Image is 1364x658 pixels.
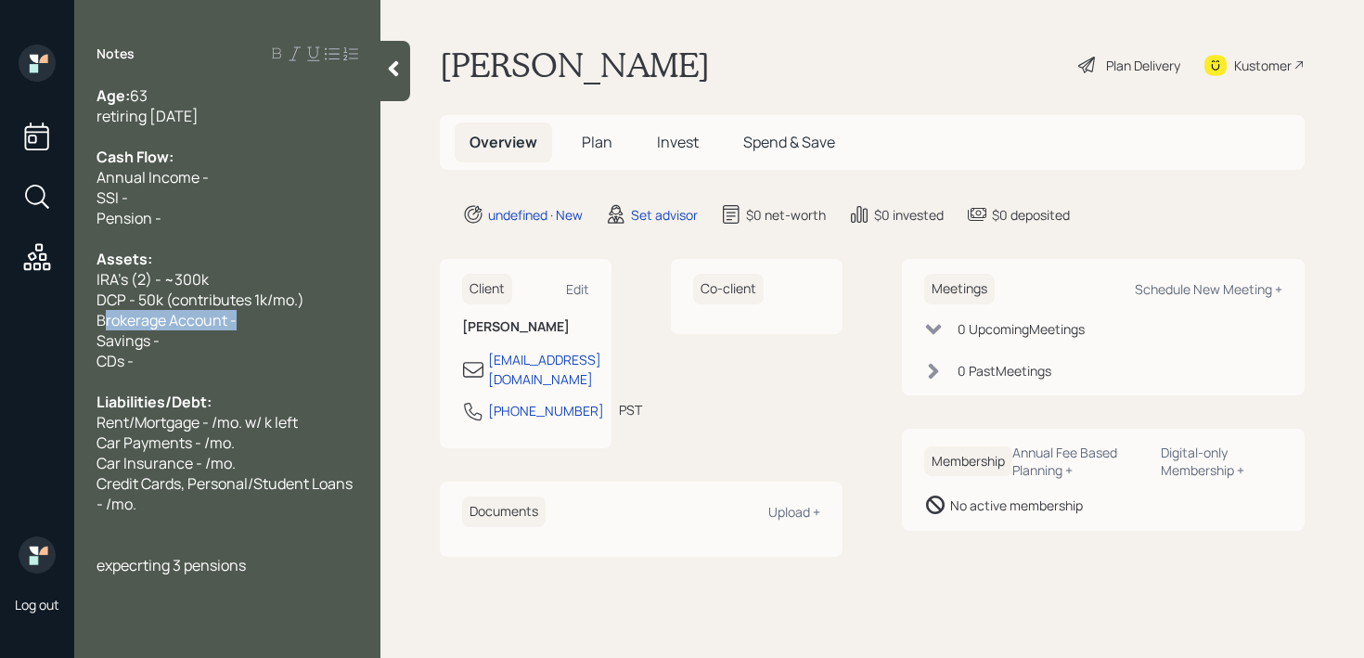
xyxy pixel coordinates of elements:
[768,503,820,521] div: Upload +
[657,132,699,152] span: Invest
[97,167,209,187] span: Annual Income -
[97,453,236,473] span: Car Insurance - /mo.
[97,249,152,269] span: Assets:
[950,496,1083,515] div: No active membership
[97,106,199,126] span: retiring [DATE]
[97,412,298,432] span: Rent/Mortgage - /mo. w/ k left
[924,274,995,304] h6: Meetings
[958,361,1051,381] div: 0 Past Meeting s
[1106,56,1180,75] div: Plan Delivery
[97,330,160,351] span: Savings -
[693,274,764,304] h6: Co-client
[97,432,235,453] span: Car Payments - /mo.
[97,269,209,290] span: IRA's (2) - ~300k
[874,205,944,225] div: $0 invested
[566,280,589,298] div: Edit
[97,473,355,514] span: Credit Cards, Personal/Student Loans - /mo.
[97,208,161,228] span: Pension -
[462,497,546,527] h6: Documents
[97,147,174,167] span: Cash Flow:
[1161,444,1282,479] div: Digital-only Membership +
[631,205,698,225] div: Set advisor
[746,205,826,225] div: $0 net-worth
[1234,56,1292,75] div: Kustomer
[97,555,246,575] span: expecrting 3 pensions
[19,536,56,574] img: retirable_logo.png
[15,596,59,613] div: Log out
[97,351,134,371] span: CDs -
[992,205,1070,225] div: $0 deposited
[958,319,1085,339] div: 0 Upcoming Meeting s
[1135,280,1282,298] div: Schedule New Meeting +
[743,132,835,152] span: Spend & Save
[488,401,604,420] div: [PHONE_NUMBER]
[462,274,512,304] h6: Client
[582,132,612,152] span: Plan
[619,400,642,419] div: PST
[97,392,212,412] span: Liabilities/Debt:
[97,310,237,330] span: Brokerage Account -
[488,205,583,225] div: undefined · New
[1012,444,1146,479] div: Annual Fee Based Planning +
[488,350,601,389] div: [EMAIL_ADDRESS][DOMAIN_NAME]
[97,85,130,106] span: Age:
[440,45,710,85] h1: [PERSON_NAME]
[130,85,148,106] span: 63
[97,187,128,208] span: SSI -
[97,45,135,63] label: Notes
[97,290,304,310] span: DCP - 50k (contributes 1k/mo.)
[924,446,1012,477] h6: Membership
[470,132,537,152] span: Overview
[462,319,589,335] h6: [PERSON_NAME]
